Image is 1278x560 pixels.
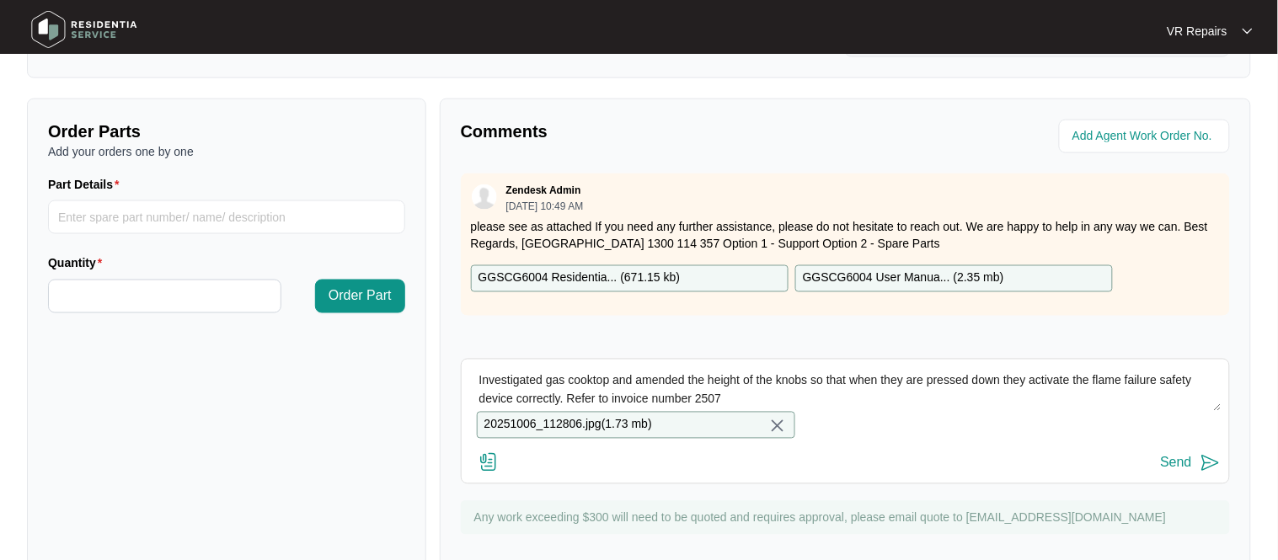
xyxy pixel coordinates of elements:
[484,416,652,435] p: 20251006_112806.jpg ( 1.73 mb )
[329,286,392,307] span: Order Part
[1167,23,1227,40] p: VR Repairs
[506,201,584,211] p: [DATE] 10:49 AM
[315,280,405,313] button: Order Part
[1161,456,1192,471] div: Send
[470,368,1221,412] textarea: Investigated gas cooktop and amended the height of the knobs so that when they are pressed down t...
[474,509,1222,526] p: Any work exceeding $300 will need to be quoted and requires approval, please email quote to [EMAI...
[472,184,497,210] img: user.svg
[25,4,143,55] img: residentia service logo
[471,218,1220,252] p: please see as attached If you need any further assistance, please do not hesitate to reach out. W...
[506,184,581,197] p: Zendesk Admin
[767,416,788,436] img: close
[1072,126,1220,147] input: Add Agent Work Order No.
[803,269,1004,288] p: GGSCG6004 User Manua... ( 2.35 mb )
[48,120,405,143] p: Order Parts
[48,143,405,160] p: Add your orders one by one
[461,120,834,143] p: Comments
[1200,453,1221,473] img: send-icon.svg
[479,452,499,472] img: file-attachment-doc.svg
[48,200,405,234] input: Part Details
[479,269,681,288] p: GGSCG6004 Residentia... ( 671.15 kb )
[49,280,281,312] input: Quantity
[1161,452,1221,475] button: Send
[48,255,109,272] label: Quantity
[1243,27,1253,35] img: dropdown arrow
[48,176,126,193] label: Part Details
